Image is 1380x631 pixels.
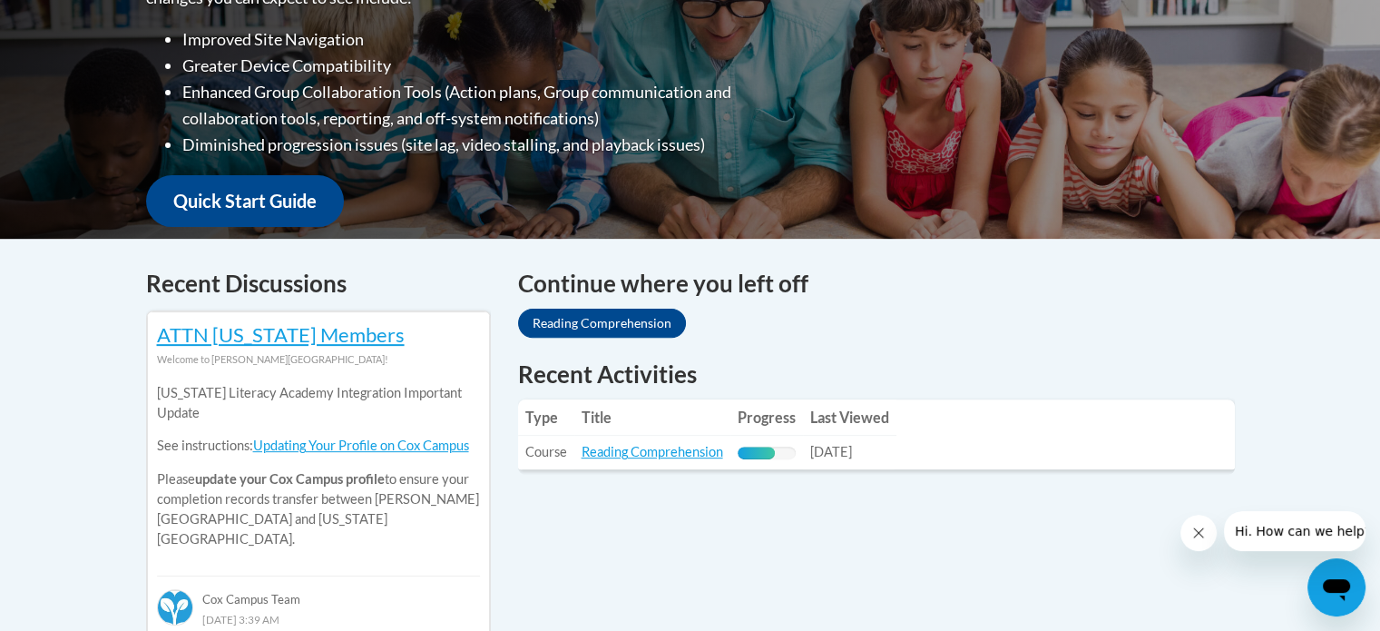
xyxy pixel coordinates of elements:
[157,322,405,347] a: ATTN [US_STATE] Members
[11,13,147,27] span: Hi. How can we help?
[803,399,896,436] th: Last Viewed
[518,399,574,436] th: Type
[730,399,803,436] th: Progress
[146,175,344,227] a: Quick Start Guide
[574,399,730,436] th: Title
[1180,515,1217,551] iframe: Close message
[525,444,567,459] span: Course
[157,350,480,370] div: Welcome to [PERSON_NAME][GEOGRAPHIC_DATA]!
[182,53,804,79] li: Greater Device Compatibility
[146,266,491,301] h4: Recent Discussions
[182,26,804,53] li: Improved Site Navigation
[518,266,1235,301] h4: Continue where you left off
[518,358,1235,390] h1: Recent Activities
[518,309,686,338] a: Reading Comprehension
[253,438,469,453] a: Updating Your Profile on Cox Campus
[738,447,776,459] div: Progress, %
[157,609,480,629] div: [DATE] 3:39 AM
[157,436,480,456] p: See instructions:
[157,576,480,608] div: Cox Campus Team
[195,471,385,487] b: update your Cox Campus profile
[182,79,804,132] li: Enhanced Group Collaboration Tools (Action plans, Group communication and collaboration tools, re...
[1224,511,1365,551] iframe: Message from company
[810,444,852,459] span: [DATE]
[182,132,804,158] li: Diminished progression issues (site lag, video stalling, and playback issues)
[157,383,480,423] p: [US_STATE] Literacy Academy Integration Important Update
[157,589,193,626] img: Cox Campus Team
[157,370,480,563] div: Please to ensure your completion records transfer between [PERSON_NAME][GEOGRAPHIC_DATA] and [US_...
[582,444,723,459] a: Reading Comprehension
[1307,558,1365,616] iframe: Button to launch messaging window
